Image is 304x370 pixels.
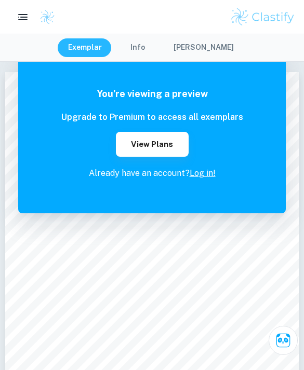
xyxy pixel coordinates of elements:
[230,6,296,27] img: Clastify logo
[269,325,298,354] button: Ask Clai
[116,131,189,156] button: View Plans
[114,38,161,57] button: Info
[33,9,55,24] a: Clastify logo
[39,9,55,24] img: Clastify logo
[58,38,112,57] button: Exemplar
[61,111,243,123] h6: Upgrade to Premium to access all exemplars
[61,167,243,179] p: Already have an account?
[61,86,243,100] h5: You're viewing a preview
[163,38,244,57] button: [PERSON_NAME]
[190,168,216,177] a: Log in!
